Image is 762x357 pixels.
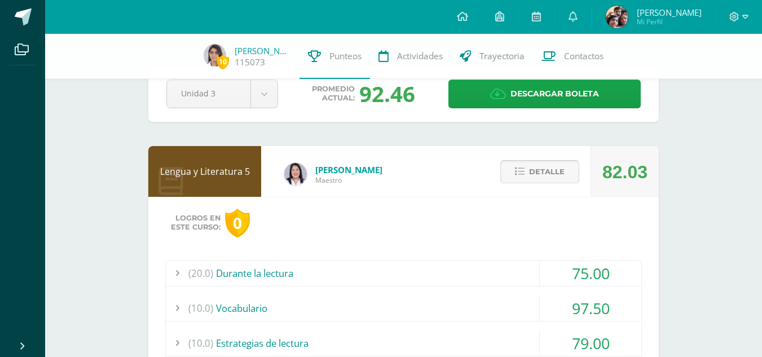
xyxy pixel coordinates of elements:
[606,6,628,28] img: 2888544038d106339d2fbd494f6dd41f.png
[166,330,641,356] div: Estrategias de lectura
[500,160,579,183] button: Detalle
[540,330,641,356] div: 79.00
[188,296,213,321] span: (10.0)
[204,44,226,67] img: ea47ce28a7496064ea32b8adea22b8c5.png
[479,50,525,62] span: Trayectoria
[359,79,415,108] div: 92.46
[312,85,355,103] span: Promedio actual:
[167,80,278,108] a: Unidad 3
[540,296,641,321] div: 97.50
[188,261,213,286] span: (20.0)
[370,34,451,79] a: Actividades
[181,80,236,107] span: Unidad 3
[448,80,641,108] a: Descargar boleta
[188,330,213,356] span: (10.0)
[533,34,612,79] a: Contactos
[171,214,221,232] span: Logros en este curso:
[148,146,261,197] div: Lengua y Literatura 5
[299,34,370,79] a: Punteos
[166,261,641,286] div: Durante la lectura
[235,56,265,68] a: 115073
[397,50,443,62] span: Actividades
[637,7,702,18] span: [PERSON_NAME]
[217,55,229,69] span: 10
[284,163,307,186] img: fd1196377973db38ffd7ffd912a4bf7e.png
[315,164,382,175] span: [PERSON_NAME]
[225,209,250,237] div: 0
[451,34,533,79] a: Trayectoria
[329,50,362,62] span: Punteos
[166,296,641,321] div: Vocabulario
[540,261,641,286] div: 75.00
[564,50,604,62] span: Contactos
[529,161,565,182] span: Detalle
[315,175,382,185] span: Maestro
[637,17,702,27] span: Mi Perfil
[235,45,291,56] a: [PERSON_NAME]
[602,147,648,197] div: 82.03
[510,80,599,108] span: Descargar boleta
